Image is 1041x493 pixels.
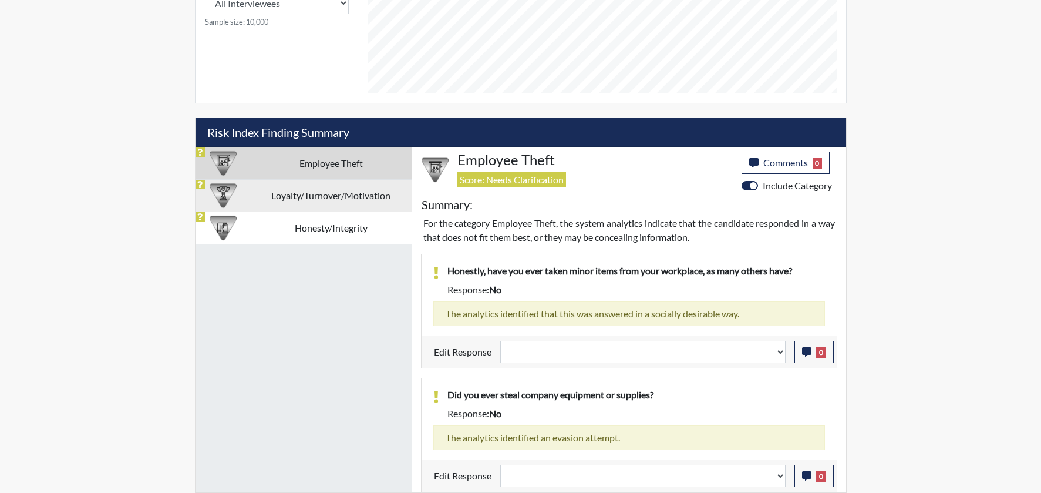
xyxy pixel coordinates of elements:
[816,347,826,358] span: 0
[251,179,412,212] td: Loyalty/Turnover/Motivation
[433,425,825,450] div: The analytics identified an evasion attempt.
[794,465,834,487] button: 0
[210,150,237,177] img: CATEGORY%20ICON-07.58b65e52.png
[489,408,501,419] span: no
[816,471,826,482] span: 0
[742,152,830,174] button: Comments0
[423,216,835,244] p: For the category Employee Theft, the system analytics indicate that the candidate responded in a ...
[794,341,834,363] button: 0
[763,157,808,168] span: Comments
[763,179,832,193] label: Include Category
[439,407,834,421] div: Response:
[491,341,794,363] div: Update the test taker's response, the change might impact the score
[196,118,846,147] h5: Risk Index Finding Summary
[251,147,412,179] td: Employee Theft
[457,172,566,187] span: Score: Needs Clarification
[210,182,237,209] img: CATEGORY%20ICON-17.40ef8247.png
[210,214,237,242] img: CATEGORY%20ICON-11.a5f294f4.png
[422,156,449,183] img: CATEGORY%20ICON-07.58b65e52.png
[447,388,825,402] p: Did you ever steal company equipment or supplies?
[813,158,823,169] span: 0
[433,301,825,326] div: The analytics identified that this was answered in a socially desirable way.
[434,465,491,487] label: Edit Response
[447,264,825,278] p: Honestly, have you ever taken minor items from your workplace, as many others have?
[439,283,834,297] div: Response:
[434,341,491,363] label: Edit Response
[489,284,501,295] span: no
[251,212,412,244] td: Honesty/Integrity
[422,197,473,212] h5: Summary:
[457,152,733,169] h4: Employee Theft
[205,16,349,28] small: Sample size: 10,000
[491,465,794,487] div: Update the test taker's response, the change might impact the score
